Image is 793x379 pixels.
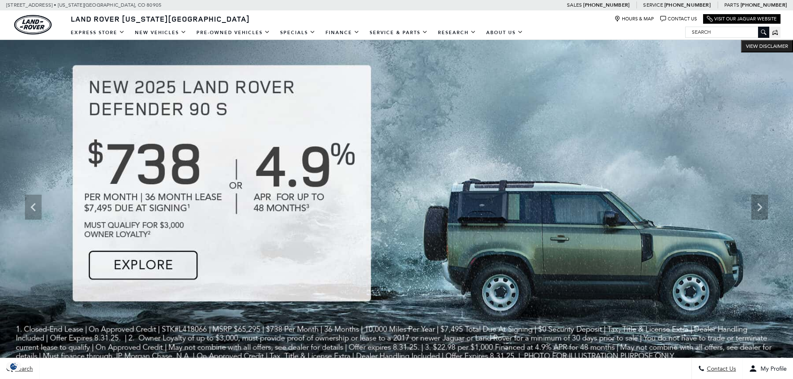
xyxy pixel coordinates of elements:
section: Click to Open Cookie Consent Modal [4,362,23,371]
div: Previous [25,195,42,220]
img: Opt-Out Icon [4,362,23,371]
a: Finance [321,25,365,40]
a: [STREET_ADDRESS] • [US_STATE][GEOGRAPHIC_DATA], CO 80905 [6,2,162,8]
a: New Vehicles [130,25,191,40]
a: Specials [275,25,321,40]
a: Hours & Map [614,16,654,22]
a: Service & Parts [365,25,433,40]
button: VIEW DISCLAIMER [741,40,793,52]
span: VIEW DISCLAIMER [746,43,788,50]
div: Next [751,195,768,220]
a: Research [433,25,481,40]
a: Visit Our Jaguar Website [707,16,777,22]
span: My Profile [757,365,787,372]
a: Land Rover [US_STATE][GEOGRAPHIC_DATA] [66,14,255,24]
span: Parts [724,2,739,8]
span: Service [643,2,663,8]
a: [PHONE_NUMBER] [741,2,787,8]
button: Open user profile menu [743,358,793,379]
a: land-rover [14,15,52,35]
nav: Main Navigation [66,25,528,40]
span: Sales [567,2,582,8]
a: Pre-Owned Vehicles [191,25,275,40]
a: About Us [481,25,528,40]
a: EXPRESS STORE [66,25,130,40]
a: Contact Us [660,16,697,22]
a: [PHONE_NUMBER] [583,2,629,8]
span: Land Rover [US_STATE][GEOGRAPHIC_DATA] [71,14,250,24]
img: Land Rover [14,15,52,35]
span: Contact Us [705,365,736,372]
a: [PHONE_NUMBER] [664,2,711,8]
input: Search [686,27,769,37]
